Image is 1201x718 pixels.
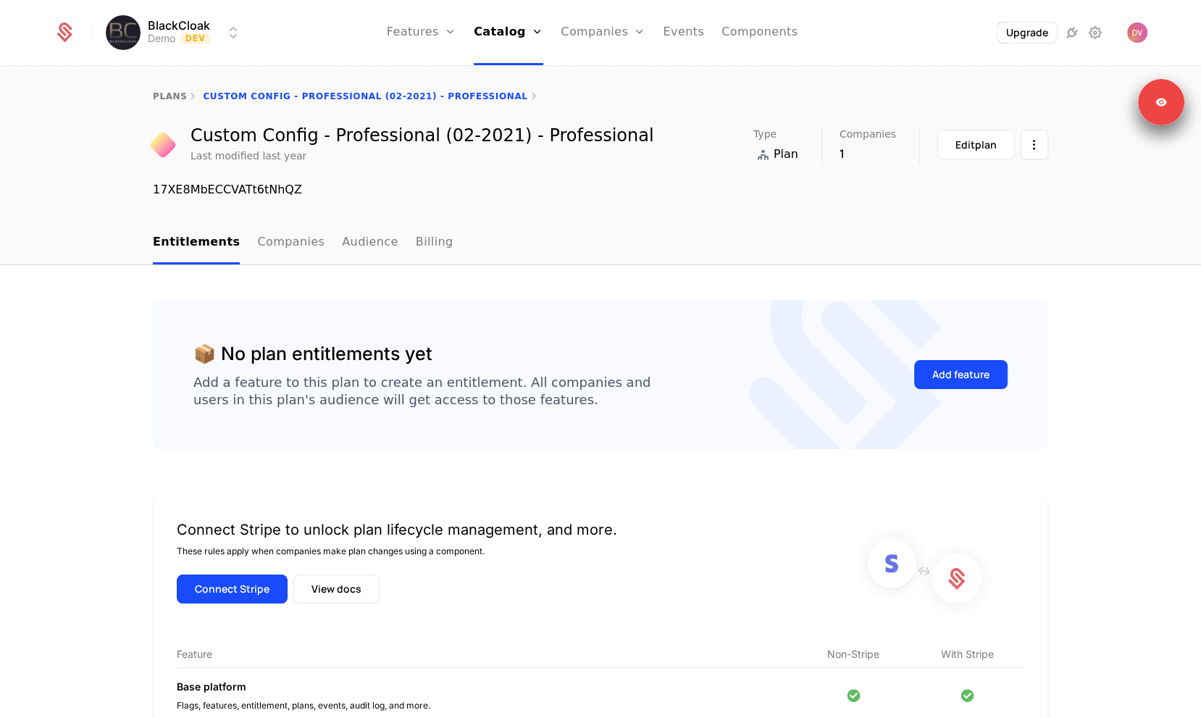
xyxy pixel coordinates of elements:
[840,145,896,162] div: 1
[1063,24,1081,41] a: Integrations
[177,519,617,540] div: Connect Stripe to unlock plan lifecycle management, and more.
[193,341,432,368] div: 📦 No plan entitlements yet
[910,647,1024,668] th: With Stripe
[914,360,1008,389] button: Add feature
[847,519,1001,624] img: Connect Stripe to Schematic
[293,575,380,604] button: View docs
[110,17,242,49] button: Select environment
[193,374,650,409] div: Add a feature to this plan to create an entitlement. All companies and users in this plan's audie...
[997,22,1057,43] button: Upgrade
[106,15,141,50] img: BlackCloak
[257,222,325,264] a: Companies
[153,91,187,101] a: plans
[191,127,654,144] div: Custom Config - Professional (02-2021) - Professional
[153,181,1048,199] div: 17XE8MbECCVATt6tNhQZ
[177,575,288,604] button: Connect Stripe
[932,367,989,382] div: Add feature
[177,546,617,557] div: These rules apply when companies make plan changes using a component.
[153,222,240,264] a: Entitlements
[153,222,453,264] ul: Choose Sub Page
[1021,130,1048,159] button: Select action
[148,31,175,46] div: Demo
[177,647,796,668] th: Feature
[1127,22,1147,43] button: Open user button
[1127,22,1147,43] img: Dan Vapit
[148,20,210,31] span: BlackCloak
[177,680,796,694] div: Base platform
[774,146,798,163] span: Plan
[1087,24,1104,41] a: Settings
[191,149,306,163] div: Last modified last year
[753,129,777,139] span: Type
[181,33,211,44] span: Dev
[937,130,1015,159] button: Editplan
[796,647,910,668] th: Non-Stripe
[342,222,398,264] a: Audience
[955,138,997,152] div: Edit plan
[153,222,1048,264] nav: Main
[177,700,796,711] div: Flags, features, entitlement, plans, events, audit log, and more.
[416,222,453,264] a: Billing
[840,129,896,139] span: Companies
